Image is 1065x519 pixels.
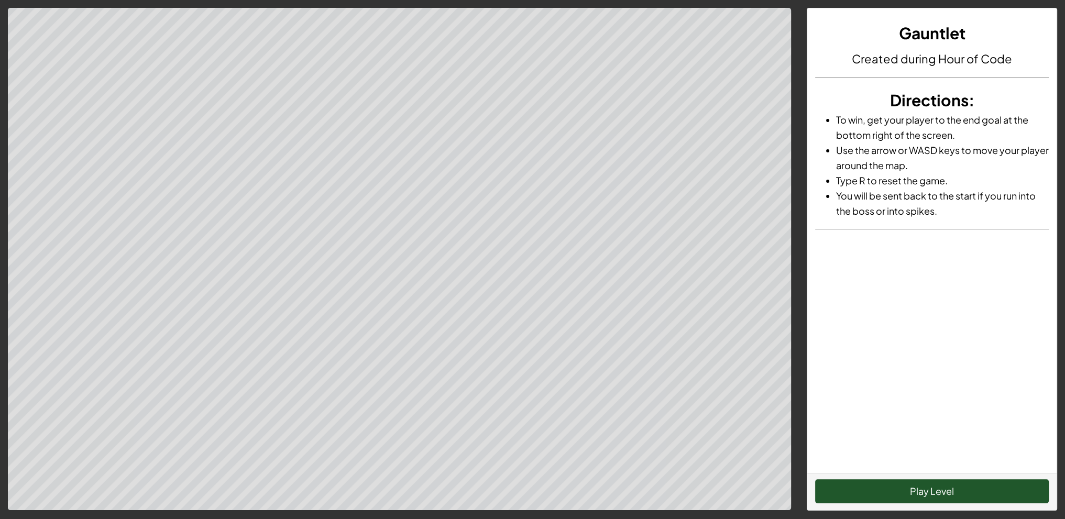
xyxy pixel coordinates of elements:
li: You will be sent back to the start if you run into the boss or into spikes. [836,188,1049,218]
li: To win, get your player to the end goal at the bottom right of the screen. [836,112,1049,142]
h3: : [815,89,1049,112]
button: Play Level [815,479,1049,503]
li: Use the arrow or WASD keys to move your player around the map. [836,142,1049,173]
li: Type R to reset the game. [836,173,1049,188]
h3: Gauntlet [815,21,1049,45]
h4: Created during Hour of Code [815,50,1049,67]
span: Directions [890,90,968,110]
